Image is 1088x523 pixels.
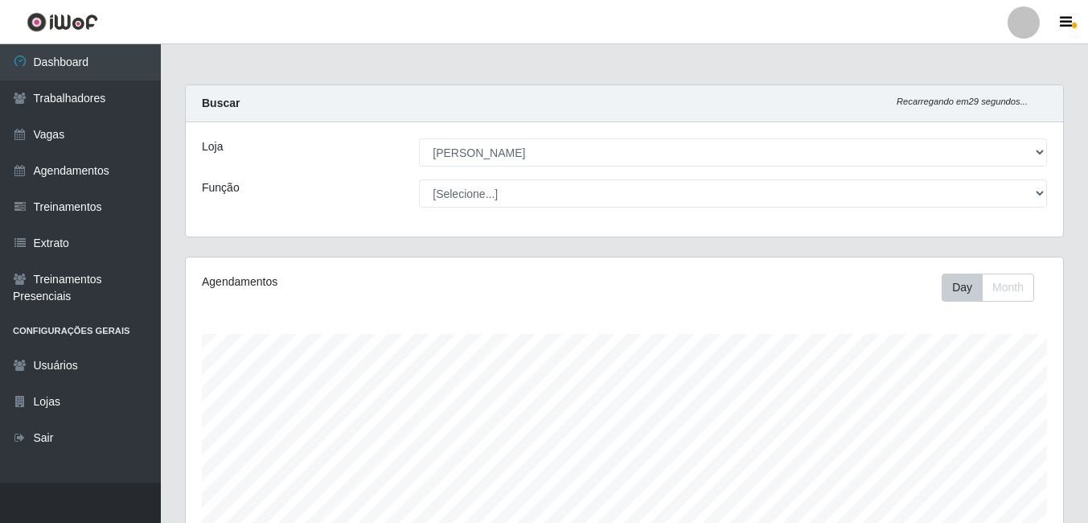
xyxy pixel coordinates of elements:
[202,97,240,109] strong: Buscar
[27,12,98,32] img: CoreUI Logo
[982,274,1034,302] button: Month
[202,179,240,196] label: Função
[202,138,223,155] label: Loja
[897,97,1028,106] i: Recarregando em 29 segundos...
[202,274,540,290] div: Agendamentos
[942,274,983,302] button: Day
[942,274,1047,302] div: Toolbar with button groups
[942,274,1034,302] div: First group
